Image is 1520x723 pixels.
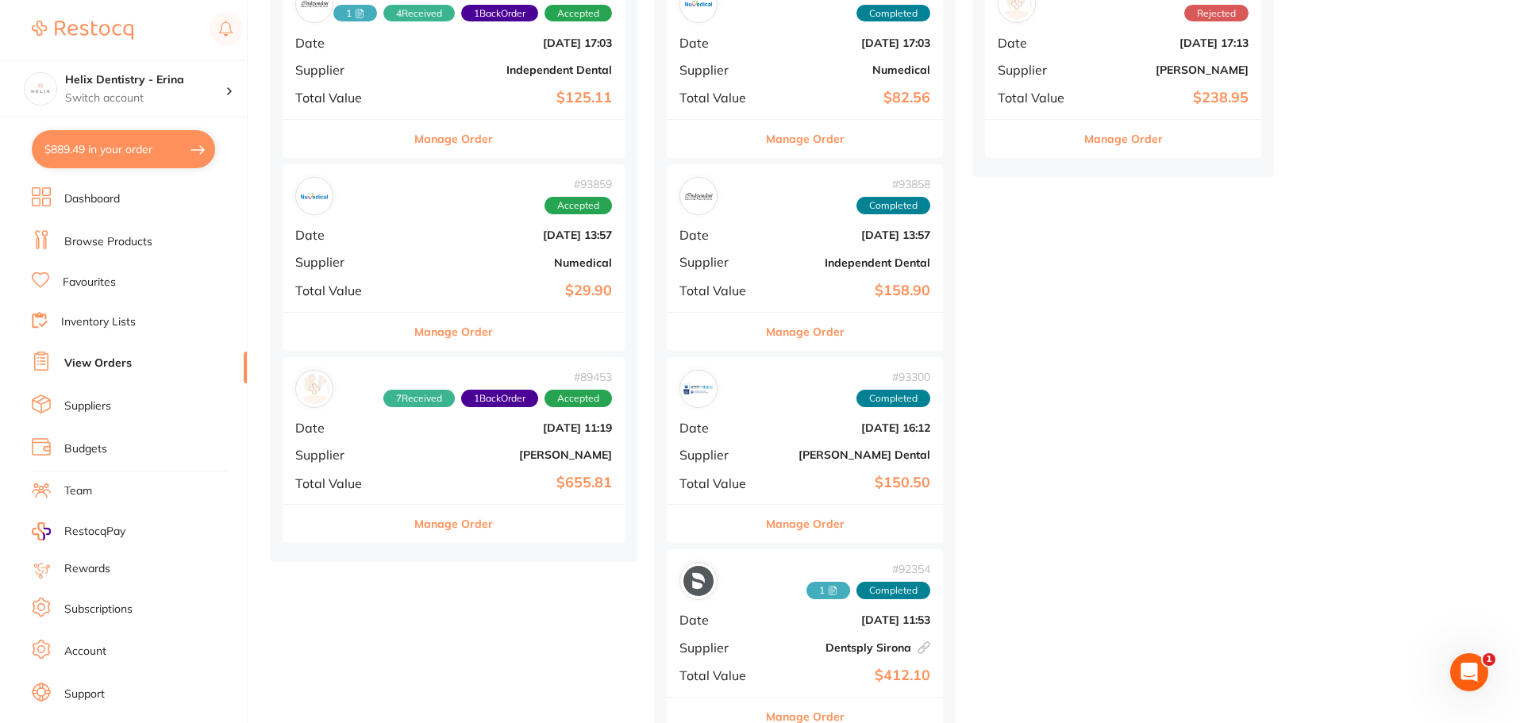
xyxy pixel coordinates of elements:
[772,63,930,76] b: Numedical
[64,602,133,617] a: Subscriptions
[1184,5,1249,22] span: Rejected
[410,448,612,461] b: [PERSON_NAME]
[772,37,930,49] b: [DATE] 17:03
[679,36,759,50] span: Date
[410,475,612,491] b: $655.81
[683,566,714,596] img: Dentsply Sirona
[65,72,225,88] h4: Helix Dentistry - Erina
[283,357,625,544] div: Henry Schein Halas#894537Received1BackOrderAcceptedDate[DATE] 11:19Supplier[PERSON_NAME]Total Val...
[679,448,759,462] span: Supplier
[998,63,1077,77] span: Supplier
[64,686,105,702] a: Support
[545,197,612,214] span: Accepted
[25,73,56,105] img: Helix Dentistry - Erina
[806,563,930,575] span: # 92354
[998,36,1077,50] span: Date
[383,5,455,22] span: Received
[64,524,125,540] span: RestocqPay
[545,178,612,190] span: # 93859
[410,37,612,49] b: [DATE] 17:03
[766,120,845,158] button: Manage Order
[772,90,930,106] b: $82.56
[32,21,133,40] img: Restocq Logo
[410,90,612,106] b: $125.11
[856,390,930,407] span: Completed
[545,5,612,22] span: Accepted
[295,283,397,298] span: Total Value
[856,371,930,383] span: # 93300
[766,313,845,351] button: Manage Order
[772,283,930,299] b: $158.90
[410,63,612,76] b: Independent Dental
[856,5,930,22] span: Completed
[299,181,329,211] img: Numedical
[772,421,930,434] b: [DATE] 16:12
[383,390,455,407] span: Received
[461,5,538,22] span: Back orders
[333,5,377,22] span: Received
[772,229,930,241] b: [DATE] 13:57
[856,178,930,190] span: # 93858
[772,448,930,461] b: [PERSON_NAME] Dental
[1483,653,1495,666] span: 1
[545,390,612,407] span: Accepted
[295,228,397,242] span: Date
[766,505,845,543] button: Manage Order
[299,374,329,404] img: Henry Schein Halas
[1084,120,1163,158] button: Manage Order
[295,90,397,105] span: Total Value
[64,644,106,660] a: Account
[64,398,111,414] a: Suppliers
[61,314,136,330] a: Inventory Lists
[295,63,397,77] span: Supplier
[856,197,930,214] span: Completed
[410,421,612,434] b: [DATE] 11:19
[772,667,930,684] b: $412.10
[998,90,1077,105] span: Total Value
[410,229,612,241] b: [DATE] 13:57
[679,90,759,105] span: Total Value
[64,483,92,499] a: Team
[1450,653,1488,691] iframe: Intercom live chat
[32,522,51,540] img: RestocqPay
[32,130,215,168] button: $889.49 in your order
[295,476,397,490] span: Total Value
[772,256,930,269] b: Independent Dental
[1090,90,1249,106] b: $238.95
[679,640,759,655] span: Supplier
[772,475,930,491] b: $150.50
[772,641,930,654] b: Dentsply Sirona
[63,275,116,290] a: Favourites
[461,390,538,407] span: Back orders
[679,283,759,298] span: Total Value
[64,356,132,371] a: View Orders
[679,613,759,627] span: Date
[679,668,759,683] span: Total Value
[64,191,120,207] a: Dashboard
[410,283,612,299] b: $29.90
[295,36,397,50] span: Date
[410,256,612,269] b: Numedical
[414,120,493,158] button: Manage Order
[679,421,759,435] span: Date
[295,255,397,269] span: Supplier
[383,371,612,383] span: # 89453
[64,441,107,457] a: Budgets
[295,448,397,462] span: Supplier
[679,255,759,269] span: Supplier
[679,228,759,242] span: Date
[65,90,225,106] p: Switch account
[1090,37,1249,49] b: [DATE] 17:13
[772,613,930,626] b: [DATE] 11:53
[683,374,714,404] img: Erskine Dental
[679,476,759,490] span: Total Value
[683,181,714,211] img: Independent Dental
[414,505,493,543] button: Manage Order
[1090,63,1249,76] b: [PERSON_NAME]
[283,164,625,351] div: Numedical#93859AcceptedDate[DATE] 13:57SupplierNumedicalTotal Value$29.90Manage Order
[64,561,110,577] a: Rewards
[32,522,125,540] a: RestocqPay
[856,582,930,599] span: Completed
[679,63,759,77] span: Supplier
[64,234,152,250] a: Browse Products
